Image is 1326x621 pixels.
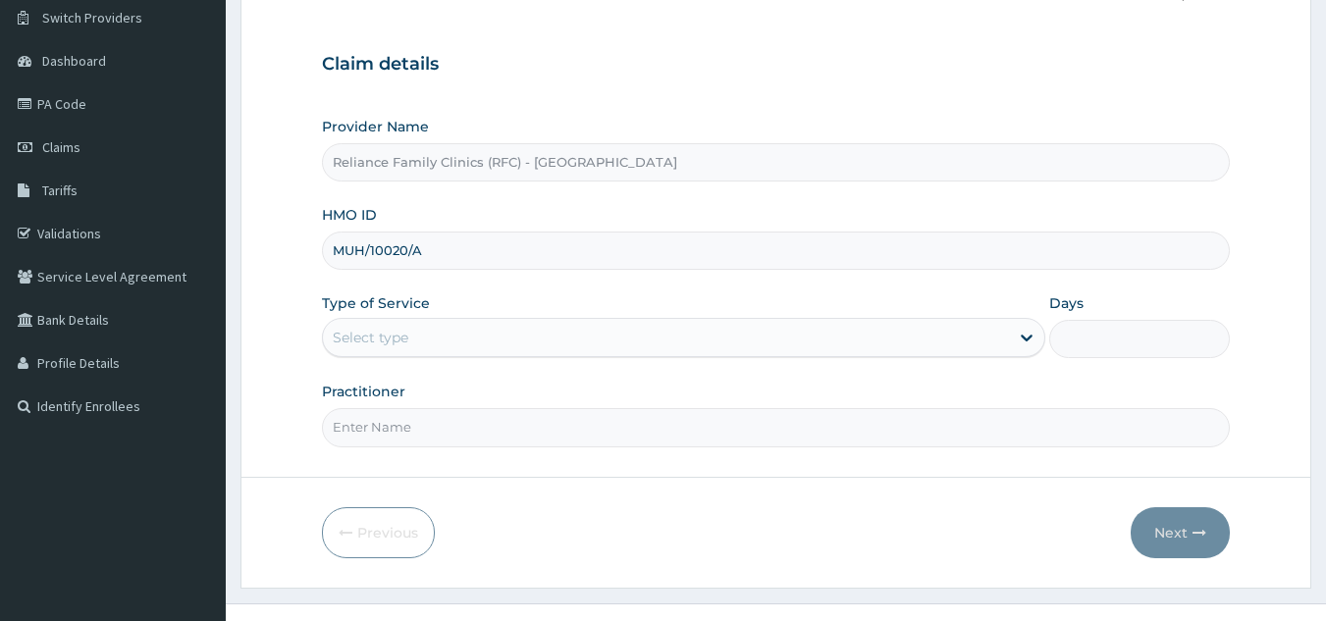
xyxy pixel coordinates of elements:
span: Tariffs [42,181,78,199]
label: HMO ID [322,205,377,225]
button: Next [1131,507,1230,558]
span: Claims [42,138,80,156]
span: Switch Providers [42,9,142,26]
input: Enter HMO ID [322,232,1231,270]
span: Dashboard [42,52,106,70]
div: Select type [333,328,408,347]
label: Days [1049,293,1084,313]
label: Provider Name [322,117,429,136]
h3: Claim details [322,54,1231,76]
label: Practitioner [322,382,405,401]
label: Type of Service [322,293,430,313]
input: Enter Name [322,408,1231,446]
button: Previous [322,507,435,558]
